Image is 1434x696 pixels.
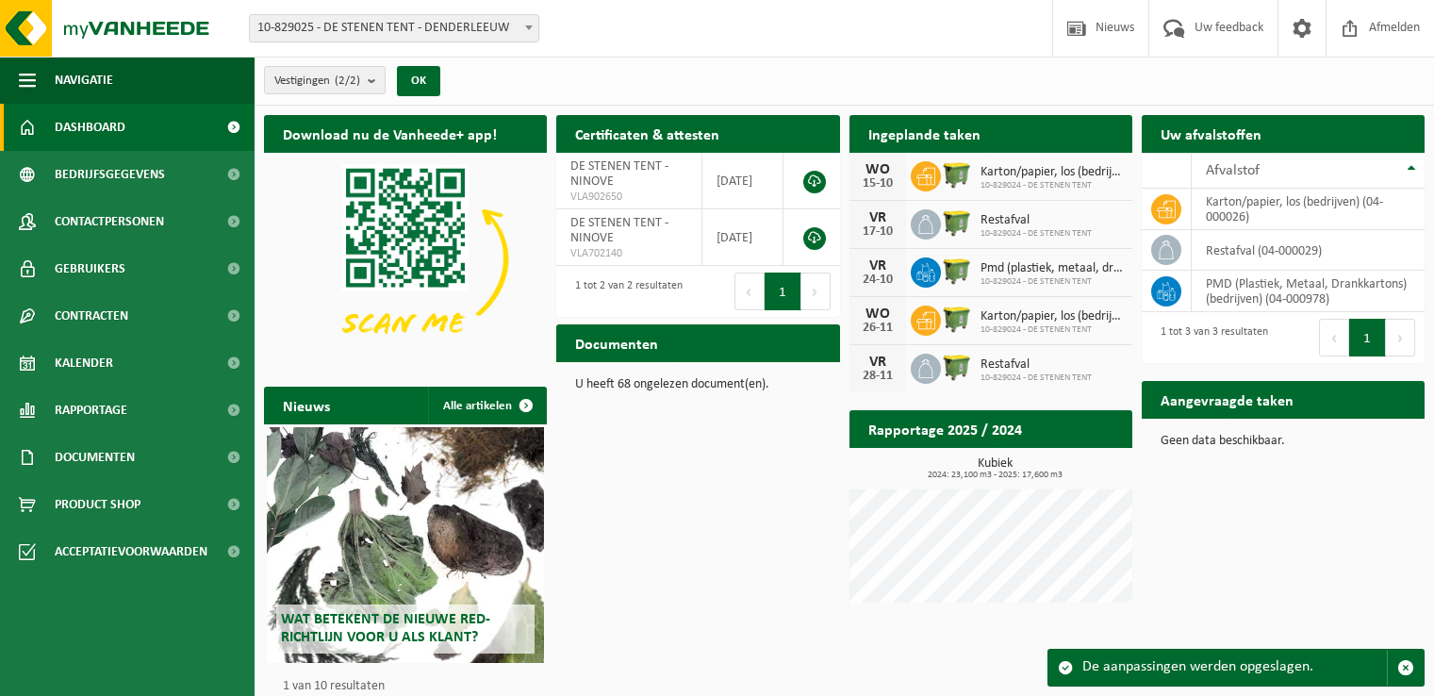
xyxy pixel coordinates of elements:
span: VLA902650 [570,190,687,205]
h2: Documenten [556,324,677,361]
img: WB-1100-HPE-GN-51 [941,351,973,383]
img: WB-1100-HPE-GN-51 [941,303,973,335]
span: Gebruikers [55,245,125,292]
h2: Certificaten & attesten [556,115,738,152]
span: Restafval [981,357,1092,373]
h2: Ingeplande taken [849,115,999,152]
span: Pmd (plastiek, metaal, drankkartons) (bedrijven) [981,261,1123,276]
img: WB-1100-HPE-GN-51 [941,255,973,287]
td: PMD (Plastiek, Metaal, Drankkartons) (bedrijven) (04-000978) [1192,271,1425,312]
h2: Uw afvalstoffen [1142,115,1280,152]
button: Vestigingen(2/2) [264,66,386,94]
h2: Rapportage 2025 / 2024 [849,410,1041,447]
td: restafval (04-000029) [1192,230,1425,271]
div: De aanpassingen werden opgeslagen. [1082,650,1387,686]
span: Afvalstof [1206,163,1260,178]
div: 17-10 [859,225,897,239]
span: 2024: 23,100 m3 - 2025: 17,600 m3 [859,471,1132,480]
button: Next [1386,319,1415,356]
p: Geen data beschikbaar. [1161,435,1406,448]
span: Product Shop [55,481,140,528]
span: Contactpersonen [55,198,164,245]
span: VLA702140 [570,246,687,261]
span: 10-829024 - DE STENEN TENT [981,373,1092,384]
td: [DATE] [702,153,784,209]
span: 10-829024 - DE STENEN TENT [981,324,1123,336]
div: 1 tot 3 van 3 resultaten [1151,317,1268,358]
span: Karton/papier, los (bedrijven) [981,309,1123,324]
button: 1 [1349,319,1386,356]
span: Navigatie [55,57,113,104]
div: 28-11 [859,370,897,383]
div: 24-10 [859,273,897,287]
a: Alle artikelen [428,387,545,424]
button: Previous [734,273,765,310]
span: 10-829024 - DE STENEN TENT [981,180,1123,191]
div: 1 tot 2 van 2 resultaten [566,271,683,312]
a: Bekijk rapportage [992,447,1130,485]
button: OK [397,66,440,96]
img: WB-1100-HPE-GN-51 [941,158,973,191]
button: 1 [765,273,801,310]
div: 15-10 [859,177,897,191]
span: 10-829024 - DE STENEN TENT [981,276,1123,288]
span: DE STENEN TENT - NINOVE [570,159,668,189]
h3: Kubiek [859,457,1132,480]
div: VR [859,355,897,370]
span: 10-829025 - DE STENEN TENT - DENDERLEEUW [249,14,539,42]
p: U heeft 68 ongelezen document(en). [575,378,820,391]
span: Bedrijfsgegevens [55,151,165,198]
span: Acceptatievoorwaarden [55,528,207,575]
a: Wat betekent de nieuwe RED-richtlijn voor u als klant? [267,427,544,663]
span: Dashboard [55,104,125,151]
span: Karton/papier, los (bedrijven) [981,165,1123,180]
span: Contracten [55,292,128,340]
p: 1 van 10 resultaten [283,680,537,693]
td: [DATE] [702,209,784,266]
span: 10-829025 - DE STENEN TENT - DENDERLEEUW [250,15,538,41]
span: Vestigingen [274,67,360,95]
h2: Download nu de Vanheede+ app! [264,115,516,152]
img: WB-1100-HPE-GN-51 [941,207,973,239]
h2: Aangevraagde taken [1142,381,1312,418]
div: VR [859,210,897,225]
span: 10-829024 - DE STENEN TENT [981,228,1092,240]
h2: Nieuws [264,387,349,423]
span: Rapportage [55,387,127,434]
img: Download de VHEPlus App [264,153,547,365]
div: WO [859,307,897,322]
span: DE STENEN TENT - NINOVE [570,216,668,245]
span: Wat betekent de nieuwe RED-richtlijn voor u als klant? [281,612,490,645]
div: 26-11 [859,322,897,335]
span: Restafval [981,213,1092,228]
button: Previous [1319,319,1349,356]
div: WO [859,162,897,177]
count: (2/2) [335,75,360,87]
span: Documenten [55,434,135,481]
td: karton/papier, los (bedrijven) (04-000026) [1192,189,1425,230]
button: Next [801,273,831,310]
div: VR [859,258,897,273]
span: Kalender [55,340,113,387]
